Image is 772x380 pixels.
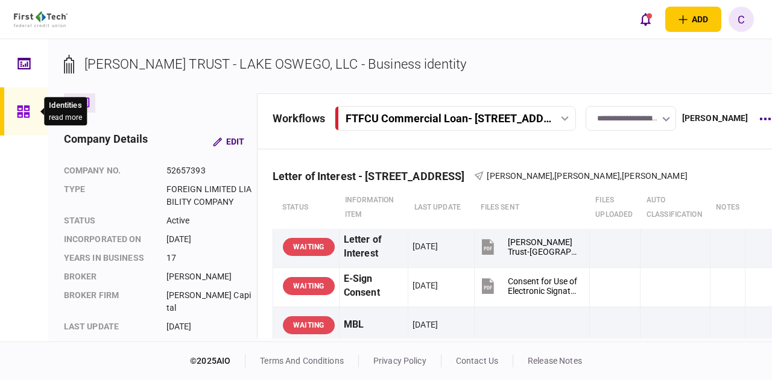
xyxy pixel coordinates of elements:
span: , [552,171,554,181]
div: years in business [64,252,154,264]
div: © 2025 AIO [190,355,245,367]
th: Files uploaded [589,187,641,229]
div: 17 [166,252,254,264]
a: release notes [528,356,582,366]
div: [DATE] [166,320,254,333]
span: [PERSON_NAME] [622,171,688,181]
div: workflows [273,110,325,126]
div: Type [64,183,154,208]
th: notes [710,187,745,229]
div: company details [64,131,148,152]
div: E-Sign Consent [344,272,403,300]
button: Consent for Use of Electronic Signature and Electronic Disclosures Agreement Editable.pdf [479,272,579,299]
span: [PERSON_NAME] [554,171,620,181]
button: read more [49,113,82,122]
div: Active [166,214,254,227]
th: auto classification [641,187,710,229]
button: Edit [203,131,254,152]
button: open adding identity options [665,7,721,32]
div: FTFCU Commercial Loan - [STREET_ADDRESS] [346,112,551,125]
span: [PERSON_NAME] [487,171,552,181]
div: broker firm [64,289,154,314]
a: privacy policy [373,356,426,366]
div: Consent for Use of Electronic Signature and Electronic Disclosures Agreement Editable.pdf [508,276,579,296]
div: FOREIGN LIMITED LIABILITY COMPANY [166,183,254,208]
button: open notifications list [633,7,658,32]
div: [PERSON_NAME] [682,112,748,125]
div: Letter of Interest [344,233,403,261]
th: last update [408,187,475,229]
th: status [273,187,339,229]
div: [PERSON_NAME] TRUST - LAKE OSWEGO, LLC - Business identity [84,54,467,74]
div: WAITING [283,277,335,295]
div: Letter of Interest - [STREET_ADDRESS] [273,170,475,182]
div: Identities [49,99,82,111]
div: [DATE] [413,240,438,252]
div: Broker [64,270,154,283]
a: terms and conditions [260,356,344,366]
div: company no. [64,164,154,177]
button: C [729,7,754,32]
div: status [64,214,154,227]
div: [DATE] [166,233,254,246]
button: FTFCU Commercial Loan- [STREET_ADDRESS] [335,106,576,131]
div: [DATE] [413,279,438,291]
a: contact us [456,356,498,366]
div: [PERSON_NAME] [166,270,254,283]
div: WAITING [283,238,335,256]
div: incorporated on [64,233,154,246]
div: last update [64,320,154,333]
th: files sent [475,187,590,229]
div: [DATE] [413,319,438,331]
div: MBL [344,311,403,338]
img: client company logo [14,11,68,27]
div: WAITING [283,316,335,334]
button: Hansen Trust-Lake Oswego, LLC - LOI.pdf [479,233,579,260]
span: , [620,171,622,181]
div: [PERSON_NAME] Capital [166,289,254,314]
div: Hansen Trust-Lake Oswego, LLC - LOI.pdf [508,237,579,257]
th: Information item [339,187,408,229]
div: 52657393 [166,164,254,177]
